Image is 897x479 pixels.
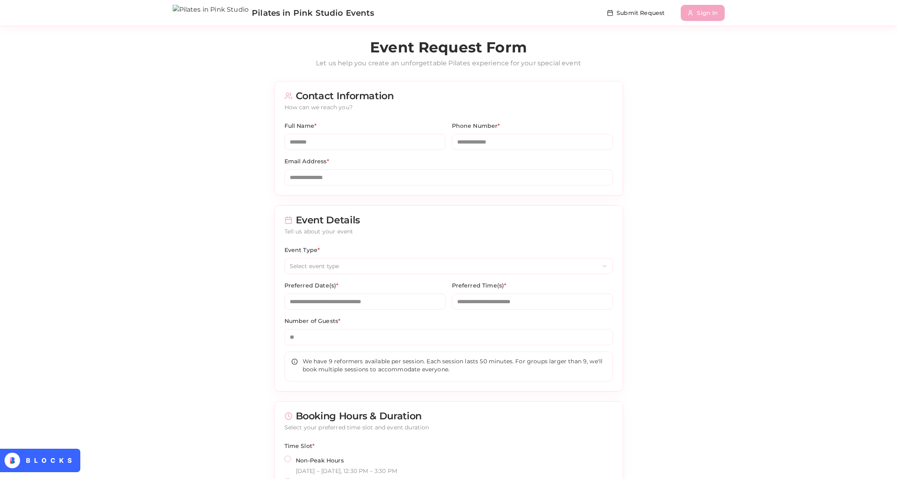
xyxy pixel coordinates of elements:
img: Pilates in Pink Studio [173,5,249,21]
label: Event Type [284,246,320,254]
div: We have 9 reformers available per session. Each session lasts 50 minutes. For groups larger than ... [291,357,606,373]
p: Let us help you create an unforgettable Pilates experience for your special event [274,58,623,68]
label: Preferred Time(s) [452,282,507,289]
div: Event Details [284,215,613,225]
label: Non-Peak Hours [296,457,344,464]
label: Number of Guests [284,317,341,325]
span: Pilates in Pink Studio Events [252,7,374,19]
button: Sign In [681,5,724,21]
label: Email Address [284,158,329,165]
button: Submit Request [600,5,671,21]
a: Pilates in Pink Studio Events [173,5,374,21]
p: [DATE] – [DATE], 12:30 PM – 3:30 PM [296,467,397,475]
label: Time Slot [284,442,315,450]
div: Booking Hours & Duration [284,411,613,421]
div: Contact Information [284,91,613,101]
div: Select your preferred time slot and event duration [284,423,613,431]
label: Full Name [284,122,317,129]
div: Tell us about your event [284,227,613,235]
label: Phone Number [452,122,500,129]
div: How can we reach you? [284,103,613,111]
h1: Event Request Form [274,39,623,55]
label: Preferred Date(s) [284,282,339,289]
